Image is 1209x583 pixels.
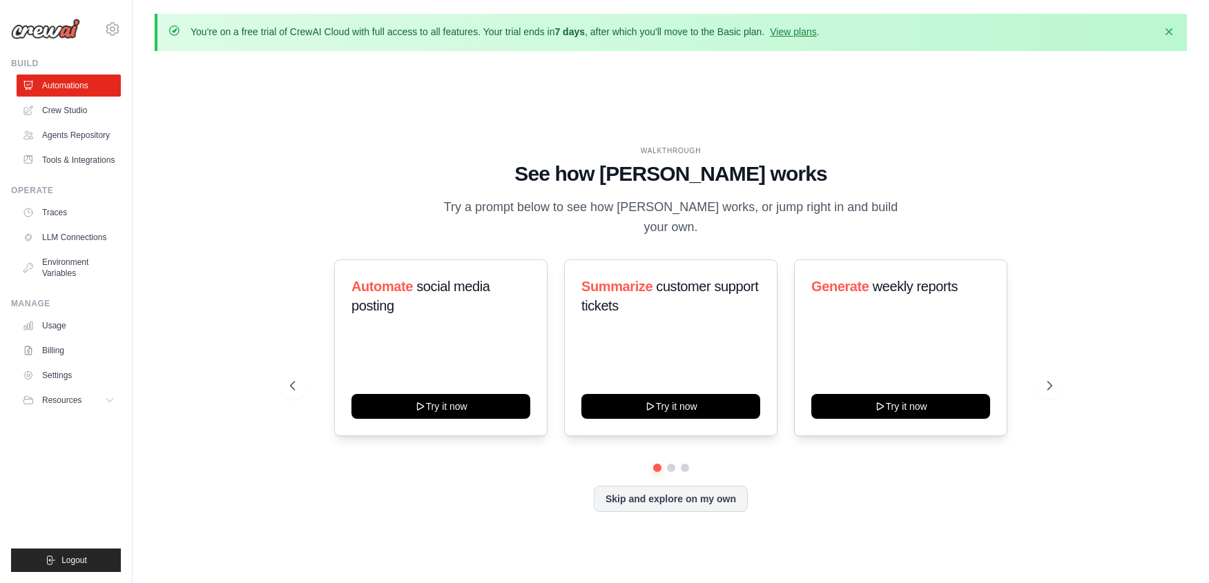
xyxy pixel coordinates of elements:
span: weekly reports [873,279,958,294]
p: Try a prompt below to see how [PERSON_NAME] works, or jump right in and build your own. [439,197,903,238]
a: Billing [17,339,121,362]
span: Generate [811,279,869,294]
button: Resources [17,389,121,411]
p: You're on a free trial of CrewAI Cloud with full access to all features. Your trial ends in , aft... [191,25,820,39]
a: View plans [770,26,816,37]
div: Manage [11,298,121,309]
span: social media posting [351,279,490,313]
button: Skip and explore on my own [594,486,748,512]
h1: See how [PERSON_NAME] works [290,161,1052,186]
a: Agents Repository [17,124,121,146]
div: WALKTHROUGH [290,146,1052,156]
button: Logout [11,549,121,572]
a: Crew Studio [17,99,121,121]
span: Logout [61,555,87,566]
a: Usage [17,315,121,337]
a: Automations [17,75,121,97]
div: Operate [11,185,121,196]
span: Resources [42,395,81,406]
a: Tools & Integrations [17,149,121,171]
a: LLM Connections [17,226,121,248]
button: Try it now [811,394,990,419]
div: Build [11,58,121,69]
a: Settings [17,364,121,386]
a: Environment Variables [17,251,121,284]
span: customer support tickets [581,279,758,313]
span: Automate [351,279,413,294]
button: Try it now [581,394,760,419]
strong: 7 days [554,26,585,37]
button: Try it now [351,394,530,419]
a: Traces [17,201,121,224]
img: Logo [11,19,80,39]
span: Summarize [581,279,652,294]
